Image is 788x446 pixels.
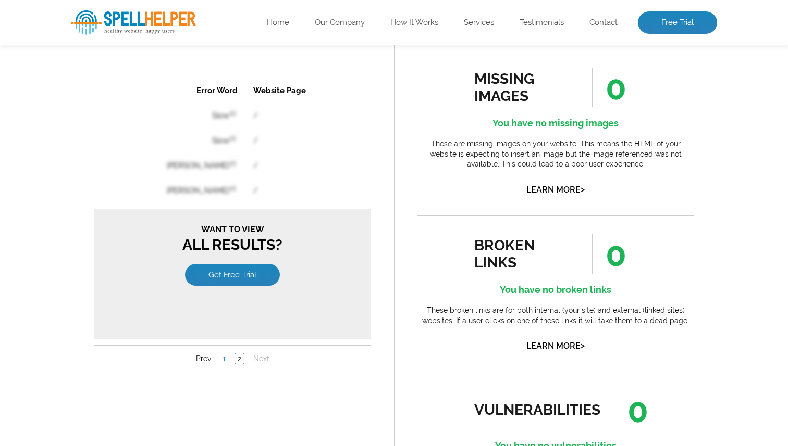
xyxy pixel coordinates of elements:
[592,234,626,274] span: 0
[474,401,601,418] div: vulnerabilities
[417,115,694,132] h4: You have no missing images
[464,18,494,28] a: Services
[140,275,150,287] a: 2
[267,18,289,28] a: Home
[126,276,134,286] a: 1
[417,282,694,298] h4: You have no broken links
[474,70,569,105] div: missing images
[581,182,585,197] span: >
[417,139,694,170] p: These are missing images on your website. This means the HTML of your website is expecting to ins...
[526,341,585,351] a: Learn More>
[592,68,626,107] span: 0
[520,18,564,28] a: Testimonials
[27,1,151,25] th: Error Word
[638,11,717,34] a: Free Trial
[589,18,618,28] a: Contact
[581,338,585,353] span: >
[315,18,365,28] a: Our Company
[474,237,569,271] div: broken links
[71,10,196,35] img: SpellHelper
[390,18,438,28] a: How It Works
[5,147,271,157] span: Want to view
[5,147,271,176] h3: All Results?
[152,1,249,25] th: Website Page
[526,185,585,195] a: Learn More>
[417,305,694,326] p: These broken links are for both internal (your site) and external (linked sites) websites. If a u...
[91,186,186,208] a: Get Free Trial
[614,390,648,430] span: 0
[99,276,119,286] a: Prev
